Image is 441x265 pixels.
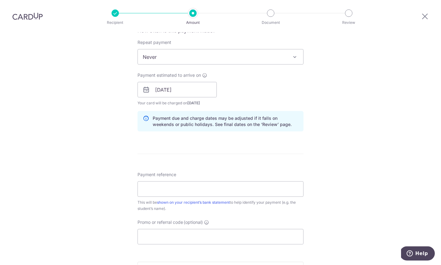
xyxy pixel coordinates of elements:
p: Amount [170,20,216,26]
iframe: Opens a widget where you can find more information [401,246,435,262]
p: Review [326,20,372,26]
p: Document [248,20,294,26]
a: shown on your recipient’s bank statement [157,200,230,205]
img: CardUp [12,13,43,20]
span: Payment estimated to arrive on [138,72,201,78]
p: Recipient [92,20,138,26]
span: Your card will be charged on [138,100,217,106]
label: Repeat payment [138,39,171,46]
span: Promo or referral code [138,219,183,225]
span: Payment reference [138,172,176,178]
span: (optional) [184,219,203,225]
span: Never [138,49,303,65]
p: Payment due and charge dates may be adjusted if it falls on weekends or public holidays. See fina... [153,115,298,128]
input: DD / MM / YYYY [138,82,217,98]
span: [DATE] [187,101,200,105]
div: This will be to help identify your payment (e.g. the student’s name). [138,199,303,212]
span: Never [138,50,303,64]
